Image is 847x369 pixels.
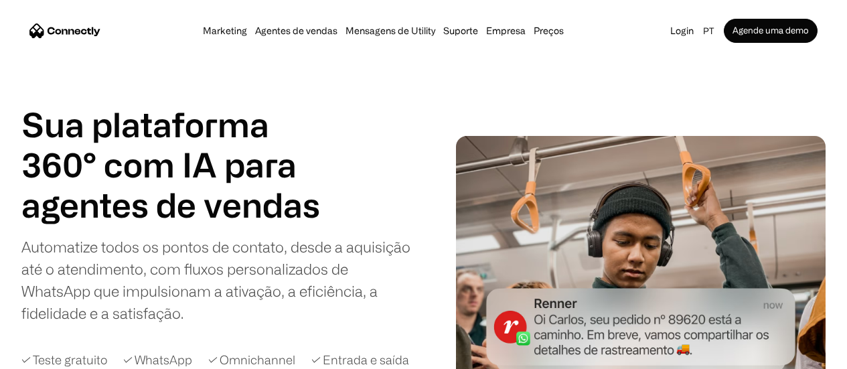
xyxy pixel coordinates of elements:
[311,351,409,369] div: ✓ Entrada e saída
[29,21,100,41] a: home
[123,351,192,369] div: ✓ WhatsApp
[21,185,329,225] h1: agentes de vendas
[21,104,329,185] h1: Sua plataforma 360° com IA para
[251,25,341,36] a: Agentes de vendas
[486,21,526,40] div: Empresa
[199,25,251,36] a: Marketing
[21,236,418,324] div: Automatize todos os pontos de contato, desde a aquisição até o atendimento, com fluxos personaliz...
[21,185,329,225] div: carousel
[208,351,295,369] div: ✓ Omnichannel
[724,19,818,43] a: Agende uma demo
[703,21,714,40] div: pt
[341,25,439,36] a: Mensagens de Utility
[482,21,530,40] div: Empresa
[666,21,698,40] a: Login
[439,25,482,36] a: Suporte
[13,344,80,364] aside: Language selected: Português (Brasil)
[27,346,80,364] ul: Language list
[698,21,724,40] div: pt
[530,25,568,36] a: Preços
[21,185,329,225] div: 1 of 4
